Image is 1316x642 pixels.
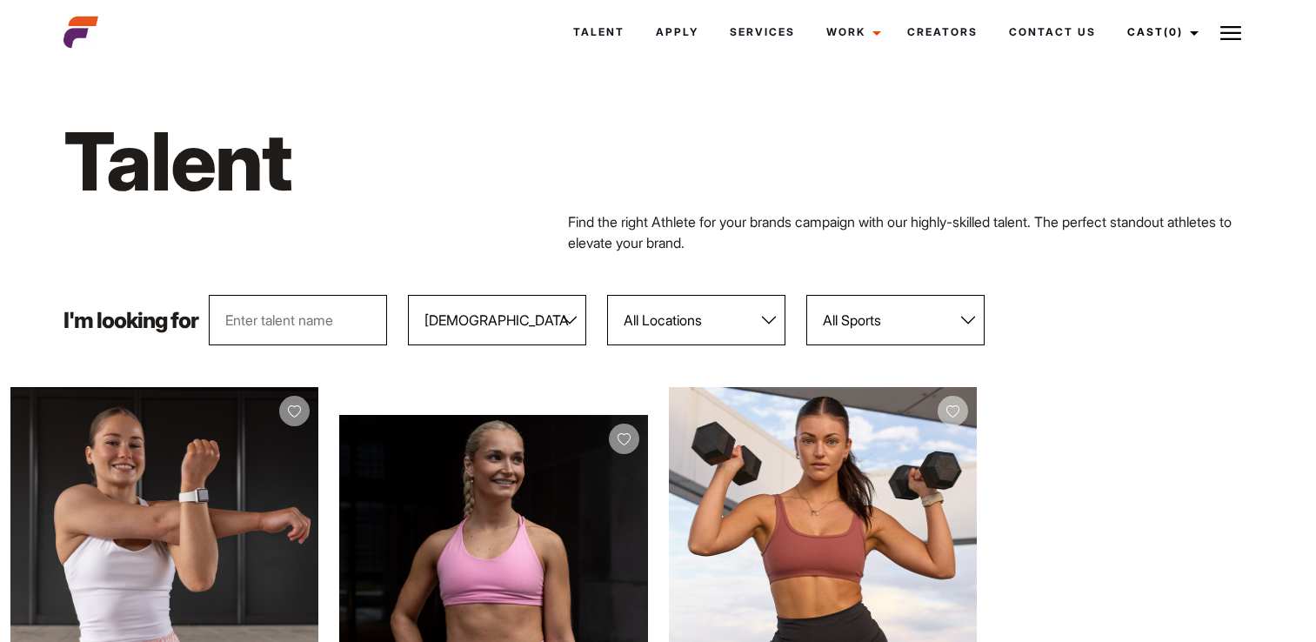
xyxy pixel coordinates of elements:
input: Enter talent name [209,295,387,345]
a: Work [811,9,892,56]
a: Cast(0) [1112,9,1209,56]
p: Find the right Athlete for your brands campaign with our highly-skilled talent. The perfect stand... [568,211,1253,253]
a: Services [714,9,811,56]
img: Burger icon [1220,23,1241,43]
p: I'm looking for [63,310,198,331]
a: Contact Us [993,9,1112,56]
a: Talent [558,9,640,56]
span: (0) [1164,25,1183,38]
a: Creators [892,9,993,56]
a: Apply [640,9,714,56]
h1: Talent [63,111,749,211]
img: cropped-aefm-brand-fav-22-square.png [63,15,98,50]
